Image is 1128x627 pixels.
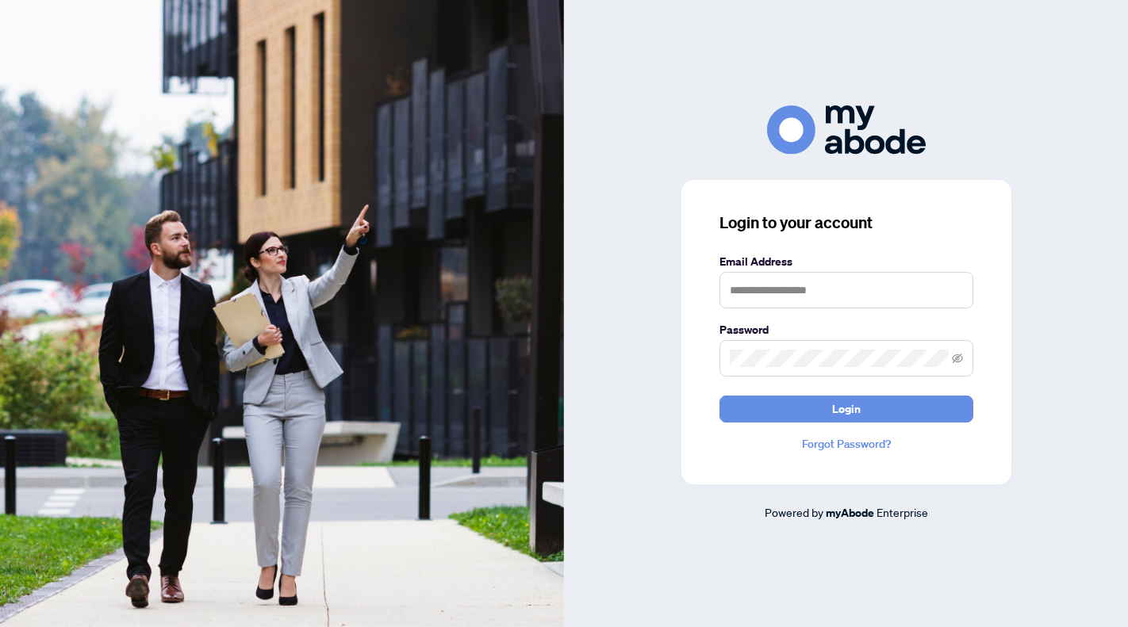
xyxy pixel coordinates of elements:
[826,504,874,522] a: myAbode
[765,505,823,519] span: Powered by
[719,435,973,453] a: Forgot Password?
[719,396,973,422] button: Login
[877,505,928,519] span: Enterprise
[832,396,861,422] span: Login
[719,253,973,270] label: Email Address
[719,212,973,234] h3: Login to your account
[767,105,926,154] img: ma-logo
[952,353,963,364] span: eye-invisible
[719,321,973,338] label: Password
